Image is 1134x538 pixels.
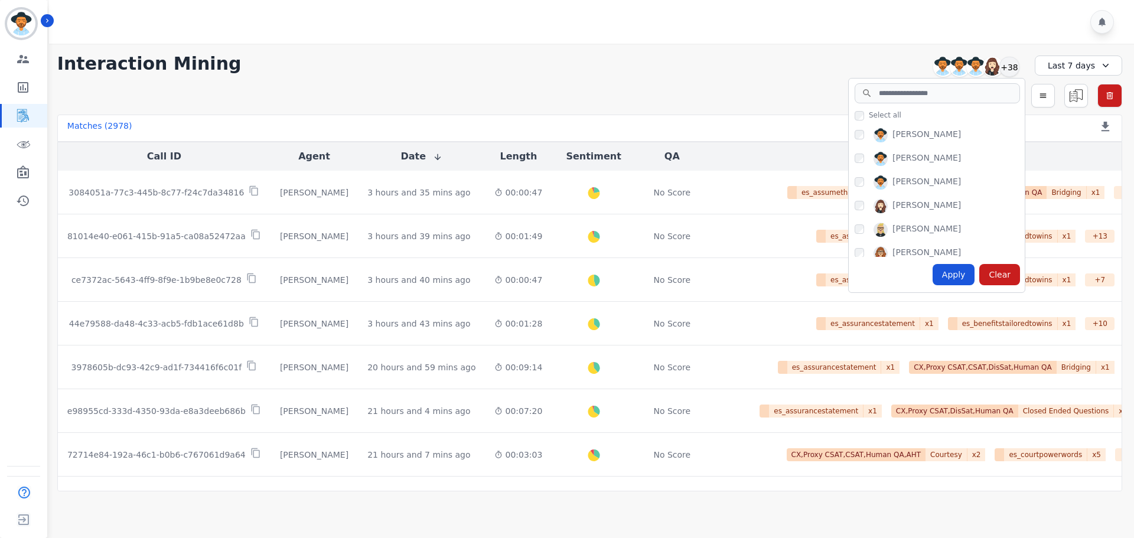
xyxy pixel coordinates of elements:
[367,361,475,373] div: 20 hours and 59 mins ago
[653,274,690,286] div: No Score
[367,230,470,242] div: 3 hours and 39 mins ago
[280,187,348,198] div: [PERSON_NAME]
[892,128,961,142] div: [PERSON_NAME]
[367,405,470,417] div: 21 hours and 4 mins ago
[494,449,542,461] div: 00:03:03
[967,448,986,461] span: x 2
[500,149,537,164] button: Length
[298,149,330,164] button: Agent
[979,264,1020,285] div: Clear
[494,230,542,242] div: 00:01:49
[863,405,882,418] span: x 1
[920,317,939,330] span: x 1
[797,186,872,199] span: es_assumethesale
[367,274,470,286] div: 3 hours and 40 mins ago
[653,318,690,330] div: No Score
[826,230,920,243] span: es_assurancestatement
[653,361,690,373] div: No Score
[1035,56,1122,76] div: Last 7 days
[280,274,348,286] div: [PERSON_NAME]
[653,405,690,417] div: No Score
[787,361,882,374] span: es_assurancestatement
[881,361,900,374] span: x 1
[1085,317,1115,330] div: + 10
[494,405,542,417] div: 00:07:20
[367,318,470,330] div: 3 hours and 43 mins ago
[1087,186,1105,199] span: x 1
[67,405,246,417] p: e98955cd-333d-4350-93da-e8a3deeb686b
[826,273,920,286] span: es_assurancestatement
[566,149,621,164] button: Sentiment
[1018,405,1115,418] span: Closed Ended Questions
[892,246,961,260] div: [PERSON_NAME]
[892,199,961,213] div: [PERSON_NAME]
[892,175,961,190] div: [PERSON_NAME]
[1004,448,1087,461] span: es_courtpowerwords
[1085,273,1115,286] div: + 7
[1058,273,1076,286] span: x 1
[280,405,348,417] div: [PERSON_NAME]
[826,317,920,330] span: es_assurancestatement
[957,317,1058,330] span: es_benefitstailoredtowins
[280,318,348,330] div: [PERSON_NAME]
[664,149,680,164] button: QA
[69,187,244,198] p: 3084051a-77c3-445b-8c77-f24c7da34816
[147,149,181,164] button: Call ID
[1085,230,1115,243] div: + 13
[401,149,443,164] button: Date
[367,187,470,198] div: 3 hours and 35 mins ago
[1087,448,1106,461] span: x 5
[1047,186,1086,199] span: Bridging
[1114,405,1132,418] span: x 1
[494,361,542,373] div: 00:09:14
[891,405,1018,418] span: CX,Proxy CSAT,DisSat,Human QA
[494,274,542,286] div: 00:00:47
[494,318,542,330] div: 00:01:28
[892,152,961,166] div: [PERSON_NAME]
[280,361,348,373] div: [PERSON_NAME]
[71,274,242,286] p: ce7372ac-5643-4ff9-8f9e-1b9be8e0c728
[1057,361,1096,374] span: Bridging
[933,264,975,285] div: Apply
[280,230,348,242] div: [PERSON_NAME]
[494,187,542,198] div: 00:00:47
[1058,317,1076,330] span: x 1
[909,361,1056,374] span: CX,Proxy CSAT,CSAT,DisSat,Human QA
[67,449,246,461] p: 72714e84-192a-46c1-b0b6-c767061d9a64
[787,448,926,461] span: CX,Proxy CSAT,CSAT,Human QA,AHT
[69,318,244,330] p: 44e79588-da48-4c33-acb5-fdb1ace61d8b
[67,230,246,242] p: 81014e40-e061-415b-91a5-ca08a52472aa
[57,53,242,74] h1: Interaction Mining
[1096,361,1115,374] span: x 1
[367,449,470,461] div: 21 hours and 7 mins ago
[769,405,863,418] span: es_assurancestatement
[926,448,967,461] span: Courtesy
[67,120,132,136] div: Matches ( 2978 )
[892,223,961,237] div: [PERSON_NAME]
[653,230,690,242] div: No Score
[869,110,901,120] span: Select all
[999,57,1019,77] div: +38
[71,361,242,373] p: 3978605b-dc93-42c9-ad1f-734416f6c01f
[1058,230,1076,243] span: x 1
[280,449,348,461] div: [PERSON_NAME]
[7,9,35,38] img: Bordered avatar
[653,187,690,198] div: No Score
[653,449,690,461] div: No Score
